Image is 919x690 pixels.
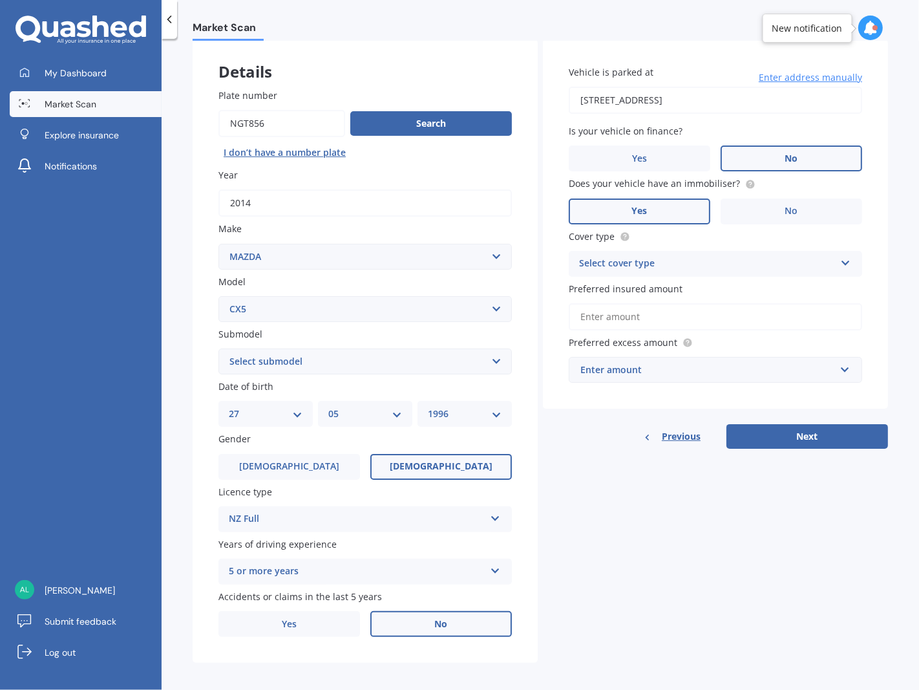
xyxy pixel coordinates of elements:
[10,640,162,665] a: Log out
[45,160,97,173] span: Notifications
[218,275,246,288] span: Model
[45,98,96,111] span: Market Scan
[390,461,492,472] span: [DEMOGRAPHIC_DATA]
[580,363,835,377] div: Enter amount
[10,577,162,603] a: [PERSON_NAME]
[569,66,653,78] span: Vehicle is parked at
[218,89,277,102] span: Plate number
[662,427,701,446] span: Previous
[45,129,119,142] span: Explore insurance
[218,169,238,181] span: Year
[772,22,843,35] div: New notification
[218,142,351,163] button: I don’t have a number plate
[218,433,251,446] span: Gender
[282,619,297,630] span: Yes
[10,153,162,179] a: Notifications
[569,283,682,295] span: Preferred insured amount
[218,223,242,235] span: Make
[726,424,888,449] button: Next
[350,111,512,136] button: Search
[45,67,107,80] span: My Dashboard
[569,230,615,243] span: Cover type
[569,125,682,137] span: Is your vehicle on finance?
[218,110,345,137] input: Enter plate number
[569,336,677,349] span: Preferred excess amount
[10,91,162,117] a: Market Scan
[218,328,262,340] span: Submodel
[229,512,485,527] div: NZ Full
[569,303,862,330] input: Enter amount
[193,21,264,39] span: Market Scan
[218,189,512,217] input: YYYY
[15,580,34,599] img: 8045764608da4194d2d3083680ac8c2c
[785,153,798,164] span: No
[632,153,647,164] span: Yes
[569,87,862,114] input: Enter address
[579,256,835,272] div: Select cover type
[45,584,115,597] span: [PERSON_NAME]
[45,615,116,628] span: Submit feedback
[218,380,273,393] span: Date of birth
[10,122,162,148] a: Explore insurance
[218,538,337,550] span: Years of driving experience
[785,206,798,217] span: No
[632,206,648,217] span: Yes
[569,178,740,190] span: Does your vehicle have an immobiliser?
[193,39,538,78] div: Details
[435,619,448,630] span: No
[759,71,862,84] span: Enter address manually
[229,564,485,579] div: 5 or more years
[218,486,272,498] span: Licence type
[10,60,162,86] a: My Dashboard
[218,590,382,603] span: Accidents or claims in the last 5 years
[10,609,162,634] a: Submit feedback
[45,646,76,659] span: Log out
[239,461,339,472] span: [DEMOGRAPHIC_DATA]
